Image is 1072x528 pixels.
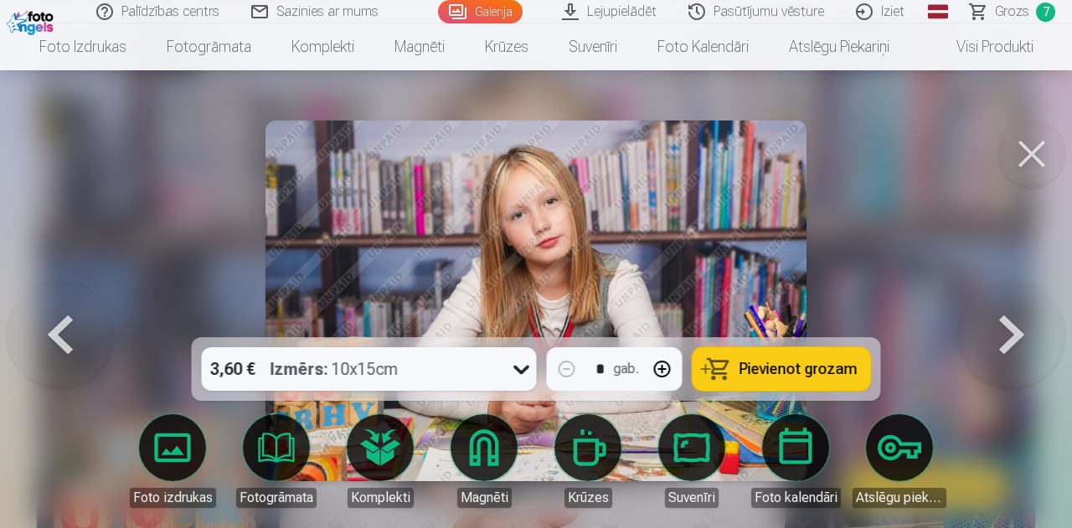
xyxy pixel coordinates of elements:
[271,357,328,381] strong: Izmērs :
[693,347,871,391] button: Pievienot grozam
[374,23,465,70] a: Magnēti
[853,414,946,508] a: Atslēgu piekariņi
[348,488,414,508] div: Komplekti
[751,488,841,508] div: Foto kalendāri
[236,488,317,508] div: Fotogrāmata
[637,23,769,70] a: Foto kalendāri
[614,359,639,379] div: gab.
[147,23,271,70] a: Fotogrāmata
[465,23,549,70] a: Krūzes
[853,488,946,508] div: Atslēgu piekariņi
[229,414,323,508] a: Fotogrāmata
[271,23,374,70] a: Komplekti
[130,488,216,508] div: Foto izdrukas
[665,488,719,508] div: Suvenīri
[749,414,843,508] a: Foto kalendāri
[7,7,58,35] img: /fa1
[549,23,637,70] a: Suvenīri
[1036,3,1055,22] span: 7
[541,414,635,508] a: Krūzes
[437,414,531,508] a: Magnēti
[202,347,264,391] div: 3,60 €
[995,2,1029,22] span: Grozs
[740,361,858,377] span: Pievienot grozam
[457,488,512,508] div: Magnēti
[126,414,219,508] a: Foto izdrukas
[333,414,427,508] a: Komplekti
[910,23,1054,70] a: Visi produkti
[19,23,147,70] a: Foto izdrukas
[564,488,612,508] div: Krūzes
[271,347,399,391] div: 10x15cm
[645,414,739,508] a: Suvenīri
[769,23,910,70] a: Atslēgu piekariņi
